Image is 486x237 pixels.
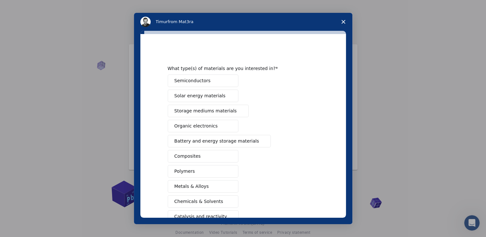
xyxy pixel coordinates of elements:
span: Solar energy materials [174,92,225,99]
button: Catalysis and reactivity [168,210,239,223]
span: Composites [174,153,201,160]
button: Composites [168,150,238,162]
span: from Mat3ra [168,19,193,24]
div: What type(s) of materials are you interested in? [168,66,309,71]
span: Close survey [334,13,352,31]
span: Semiconductors [174,77,211,84]
span: Support [13,4,36,10]
button: Battery and energy storage materials [168,135,271,147]
span: Battery and energy storage materials [174,138,259,145]
span: Organic electronics [174,123,218,129]
button: Polymers [168,165,238,178]
button: Semiconductors [168,75,238,87]
button: Organic electronics [168,120,238,132]
span: Chemicals & Solvents [174,198,223,205]
span: Timur [156,19,168,24]
button: Storage mediums materials [168,105,249,117]
img: Profile image for Timur [140,17,151,27]
span: Metals & Alloys [174,183,209,190]
span: Polymers [174,168,195,175]
button: Solar energy materials [168,90,238,102]
button: Metals & Alloys [168,180,238,193]
span: Catalysis and reactivity [174,213,227,220]
span: Storage mediums materials [174,108,237,114]
button: Chemicals & Solvents [168,195,238,208]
